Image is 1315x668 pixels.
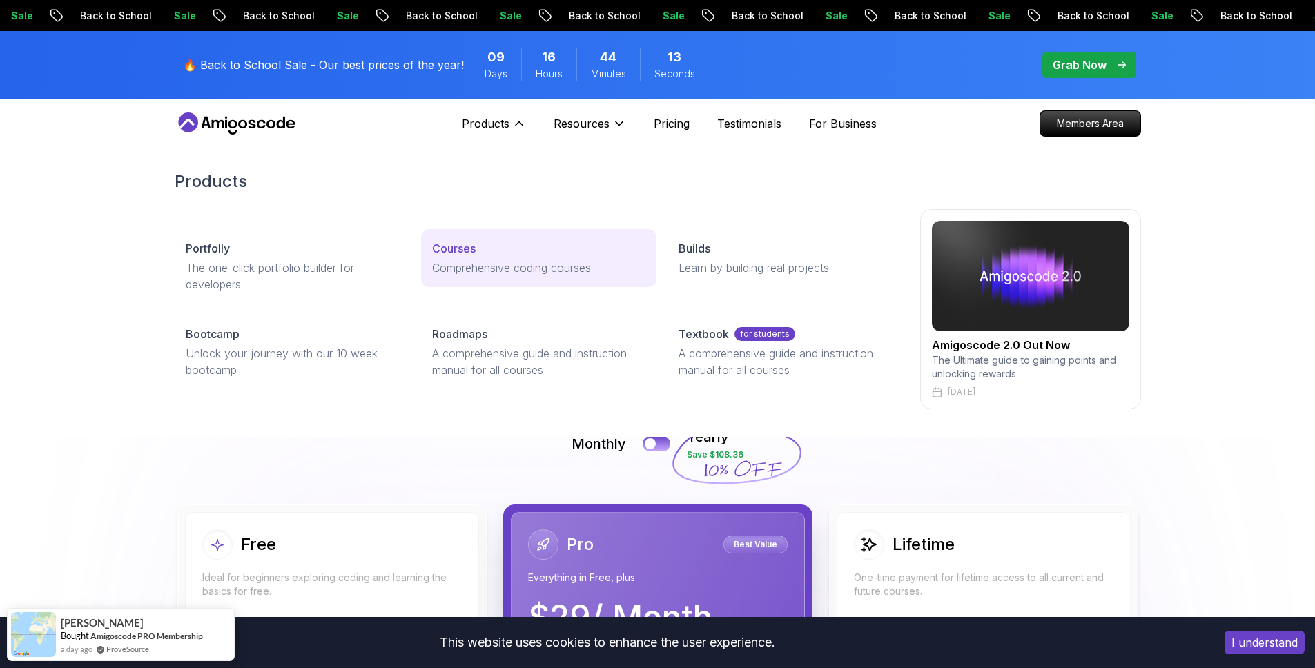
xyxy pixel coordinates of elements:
p: Back to School [1207,9,1301,23]
p: Learn by building real projects [679,259,892,276]
p: Resources [554,115,610,132]
p: A comprehensive guide and instruction manual for all courses [432,345,645,378]
span: 9 Days [487,48,505,67]
button: Resources [554,115,626,143]
a: Members Area [1040,110,1141,137]
h2: Products [175,170,1141,193]
p: Back to School [67,9,161,23]
a: For Business [809,115,877,132]
p: Bootcamp [186,326,240,342]
span: Minutes [591,67,626,81]
a: BootcampUnlock your journey with our 10 week bootcamp [175,315,410,389]
span: 44 Minutes [600,48,616,67]
p: Sale [1138,9,1182,23]
span: 16 Hours [542,48,556,67]
a: CoursesComprehensive coding courses [421,229,656,287]
a: Amigoscode PRO Membership [90,631,203,641]
p: Sale [487,9,531,23]
p: Sale [812,9,857,23]
p: Textbook [679,326,729,342]
p: Unlock your journey with our 10 week bootcamp [186,345,399,378]
p: Back to School [1044,9,1138,23]
p: Best Value [725,538,786,551]
p: Back to School [556,9,650,23]
p: Back to School [719,9,812,23]
a: PortfollyThe one-click portfolio builder for developers [175,229,410,304]
p: Back to School [393,9,487,23]
p: The Ultimate guide to gaining points and unlocking rewards [932,353,1129,381]
p: Back to School [230,9,324,23]
p: Products [462,115,509,132]
span: Days [485,67,507,81]
p: Members Area [1040,111,1140,136]
p: A comprehensive guide and instruction manual for all courses [679,345,892,378]
button: Accept cookies [1225,631,1305,654]
span: Seconds [654,67,695,81]
a: ProveSource [106,643,149,655]
p: $ 29 / Month [528,601,712,634]
a: BuildsLearn by building real projects [668,229,903,287]
p: Everything in Free, plus [528,571,788,584]
h2: Amigoscode 2.0 Out Now [932,337,1129,353]
img: provesource social proof notification image [11,612,56,657]
p: Builds [679,240,710,257]
p: Sale [161,9,205,23]
p: Back to School [881,9,975,23]
a: amigoscode 2.0Amigoscode 2.0 Out NowThe Ultimate guide to gaining points and unlocking rewards[DATE] [920,209,1141,409]
a: Textbookfor studentsA comprehensive guide and instruction manual for all courses [668,315,903,389]
p: Roadmaps [432,326,487,342]
p: Grab Now [1053,57,1107,73]
p: Sale [324,9,368,23]
a: Testimonials [717,115,781,132]
p: Sale [650,9,694,23]
p: Portfolly [186,240,230,257]
p: Comprehensive coding courses [432,259,645,276]
a: RoadmapsA comprehensive guide and instruction manual for all courses [421,315,656,389]
p: for students [734,327,795,341]
span: Bought [61,630,89,641]
p: Sale [975,9,1020,23]
p: The one-click portfolio builder for developers [186,259,399,293]
p: Courses [432,240,476,257]
h2: Free [241,533,276,556]
p: Ideal for beginners exploring coding and learning the basics for free. [202,571,462,598]
p: [DATE] [948,386,975,397]
span: a day ago [61,643,92,655]
button: Products [462,115,526,143]
a: Pricing [654,115,690,132]
span: Hours [536,67,563,81]
h2: Pro [567,533,594,556]
span: 13 Seconds [668,48,681,67]
h2: Lifetime [893,533,955,556]
p: Monthly [572,434,626,453]
img: amigoscode 2.0 [932,221,1129,331]
span: [PERSON_NAME] [61,617,144,629]
p: One-time payment for lifetime access to all current and future courses. [854,571,1113,598]
div: This website uses cookies to enhance the user experience. [10,627,1204,658]
p: 🔥 Back to School Sale - Our best prices of the year! [183,57,464,73]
